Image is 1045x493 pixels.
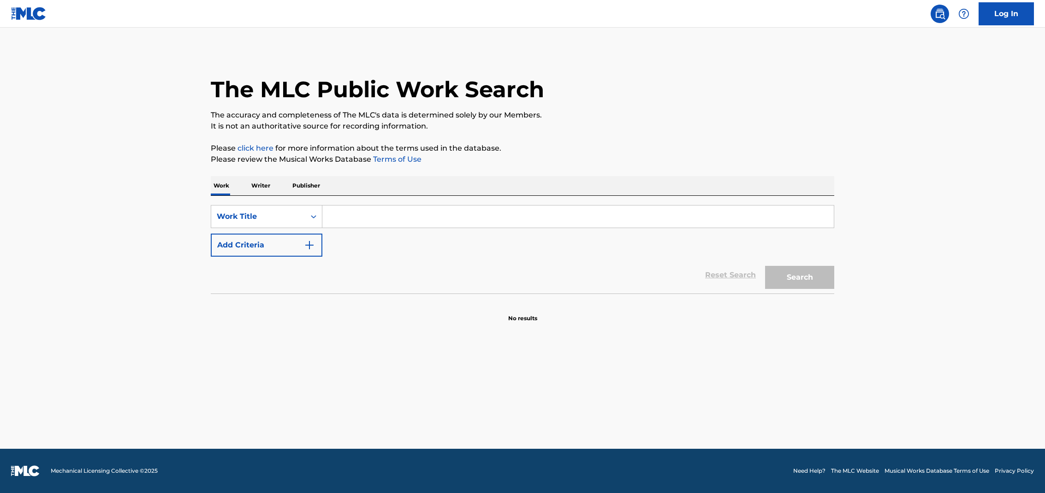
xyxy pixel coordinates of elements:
a: Need Help? [793,467,825,475]
button: Add Criteria [211,234,322,257]
a: Musical Works Database Terms of Use [885,467,989,475]
p: The accuracy and completeness of The MLC's data is determined solely by our Members. [211,110,834,121]
img: help [958,8,969,19]
p: Please review the Musical Works Database [211,154,834,165]
p: Please for more information about the terms used in the database. [211,143,834,154]
p: It is not an authoritative source for recording information. [211,121,834,132]
div: Work Title [217,211,300,222]
img: MLC Logo [11,7,47,20]
a: Log In [979,2,1034,25]
a: click here [237,144,273,153]
a: The MLC Website [831,467,879,475]
p: Writer [249,176,273,195]
p: No results [508,303,537,323]
img: 9d2ae6d4665cec9f34b9.svg [304,240,315,251]
a: Terms of Use [371,155,422,164]
p: Work [211,176,232,195]
h1: The MLC Public Work Search [211,76,544,103]
form: Search Form [211,205,834,293]
img: search [934,8,945,19]
div: Help [955,5,973,23]
a: Privacy Policy [995,467,1034,475]
a: Public Search [931,5,949,23]
img: logo [11,465,40,476]
p: Publisher [290,176,323,195]
span: Mechanical Licensing Collective © 2025 [51,467,158,475]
